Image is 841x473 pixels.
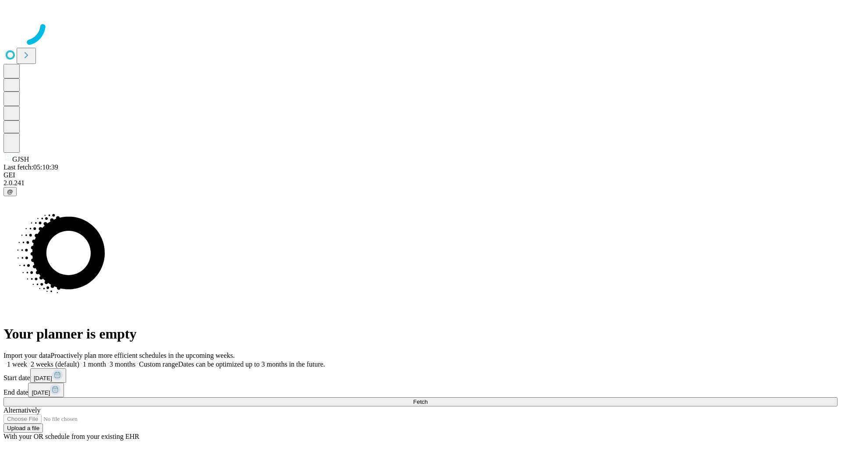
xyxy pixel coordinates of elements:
[4,352,51,359] span: Import your data
[4,368,837,383] div: Start date
[7,360,27,368] span: 1 week
[4,433,139,440] span: With your OR schedule from your existing EHR
[4,326,837,342] h1: Your planner is empty
[4,424,43,433] button: Upload a file
[139,360,178,368] span: Custom range
[51,352,235,359] span: Proactively plan more efficient schedules in the upcoming weeks.
[4,187,17,196] button: @
[12,155,29,163] span: GJSH
[28,383,64,397] button: [DATE]
[83,360,106,368] span: 1 month
[110,360,135,368] span: 3 months
[4,171,837,179] div: GEI
[4,383,837,397] div: End date
[4,397,837,406] button: Fetch
[30,368,66,383] button: [DATE]
[4,179,837,187] div: 2.0.241
[178,360,325,368] span: Dates can be optimized up to 3 months in the future.
[32,389,50,396] span: [DATE]
[31,360,79,368] span: 2 weeks (default)
[413,399,428,405] span: Fetch
[4,406,40,414] span: Alternatively
[34,375,52,381] span: [DATE]
[7,188,13,195] span: @
[4,163,58,171] span: Last fetch: 05:10:39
